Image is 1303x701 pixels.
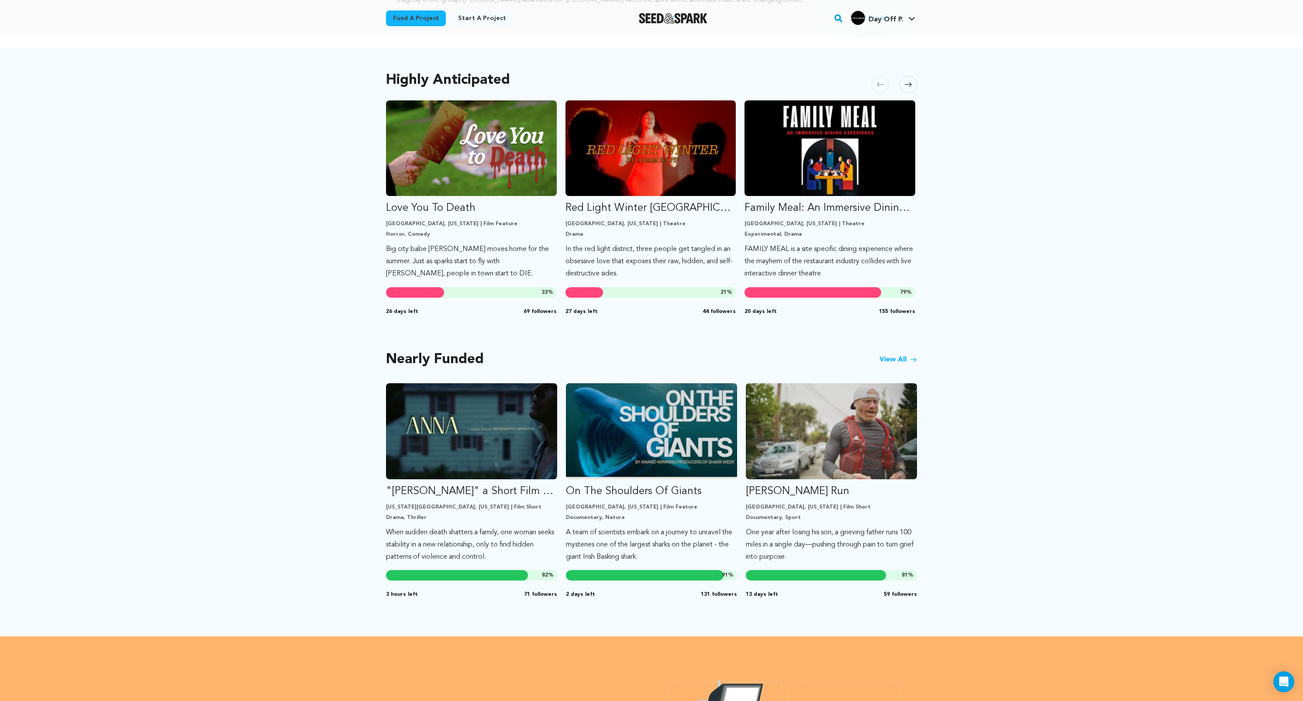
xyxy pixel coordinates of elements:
[639,13,707,24] img: Seed&Spark Logo Dark Mode
[745,201,915,215] p: Family Meal: An Immersive Dining Experience
[386,10,446,26] a: Fund a project
[851,11,865,25] img: 96ac8e6da53c6784.png
[720,290,727,295] span: 21
[746,383,917,563] a: Fund Ryan’s Run
[746,504,917,511] p: [GEOGRAPHIC_DATA], [US_STATE] | Film Short
[386,504,557,511] p: [US_STATE][GEOGRAPHIC_DATA], [US_STATE] | Film Short
[1273,671,1294,692] div: Open Intercom Messenger
[566,383,737,563] a: Fund On The Shoulders Of Giants
[902,572,913,579] span: %
[386,591,418,598] span: 3 hours left
[386,231,557,238] p: Horror, Comedy
[879,308,915,315] span: 155 followers
[900,289,912,296] span: %
[745,220,915,227] p: [GEOGRAPHIC_DATA], [US_STATE] | Theatre
[879,354,917,365] a: View All
[542,573,548,578] span: 82
[722,573,728,578] span: 91
[541,290,548,295] span: 33
[451,10,513,26] a: Start a project
[386,354,484,366] h2: Nearly Funded
[542,572,554,579] span: %
[386,201,557,215] p: Love You To Death
[902,573,908,578] span: 81
[869,16,903,23] span: Day Off P.
[746,485,917,498] p: [PERSON_NAME] Run
[386,74,510,86] h2: Highly Anticipated
[386,514,557,521] p: Drama, Thriller
[386,526,557,563] p: When sudden death shatters a family, one woman seeks stability in a new relationship, only to fin...
[884,591,917,598] span: 59 followers
[565,100,736,280] a: Fund Red Light Winter Los Angeles
[720,289,732,296] span: %
[565,220,736,227] p: [GEOGRAPHIC_DATA], [US_STATE] | Theatre
[386,308,418,315] span: 26 days left
[746,514,917,521] p: Documentary, Sport
[565,308,598,315] span: 27 days left
[566,485,737,498] p: On The Shoulders Of Giants
[746,591,778,598] span: 13 days left
[566,526,737,563] p: A team of scientists embark on a journey to unravel the mysteries one of the largest sharks on th...
[851,11,903,25] div: Day Off P.'s Profile
[900,290,906,295] span: 79
[566,514,737,521] p: Documentary, Nature
[386,243,557,280] p: Big city babe [PERSON_NAME] moves home for the summer. Just as sparks start to fly with [PERSON_N...
[565,231,736,238] p: Drama
[745,231,915,238] p: Experimental, Drama
[745,308,777,315] span: 20 days left
[566,591,595,598] span: 2 days left
[386,485,557,498] p: "[PERSON_NAME]" a Short Film by [PERSON_NAME]
[745,243,915,280] p: FAMILY MEAL is a site specific dining experience where the mayhem of the restaurant industry coll...
[565,201,736,215] p: Red Light Winter [GEOGRAPHIC_DATA]
[386,100,557,280] a: Fund Love You To Death
[386,383,557,563] a: Fund &quot;ANNA&quot; a Short Film by Benedetta Spinetti
[849,9,917,25] a: Day Off P.'s Profile
[565,243,736,280] p: In the red light district, three people get tangled in an obsessive love that exposes their raw, ...
[524,591,557,598] span: 71 followers
[745,100,915,280] a: Fund Family Meal: An Immersive Dining Experience
[701,591,737,598] span: 131 followers
[746,526,917,563] p: One year after losing his son, a grieving father runs 100 miles in a single day—pushing through p...
[703,308,736,315] span: 44 followers
[566,504,737,511] p: [GEOGRAPHIC_DATA], [US_STATE] | Film Feature
[541,289,553,296] span: %
[722,572,734,579] span: %
[524,308,557,315] span: 69 followers
[849,9,917,27] span: Day Off P.'s Profile
[639,13,707,24] a: Seed&Spark Homepage
[386,220,557,227] p: [GEOGRAPHIC_DATA], [US_STATE] | Film Feature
